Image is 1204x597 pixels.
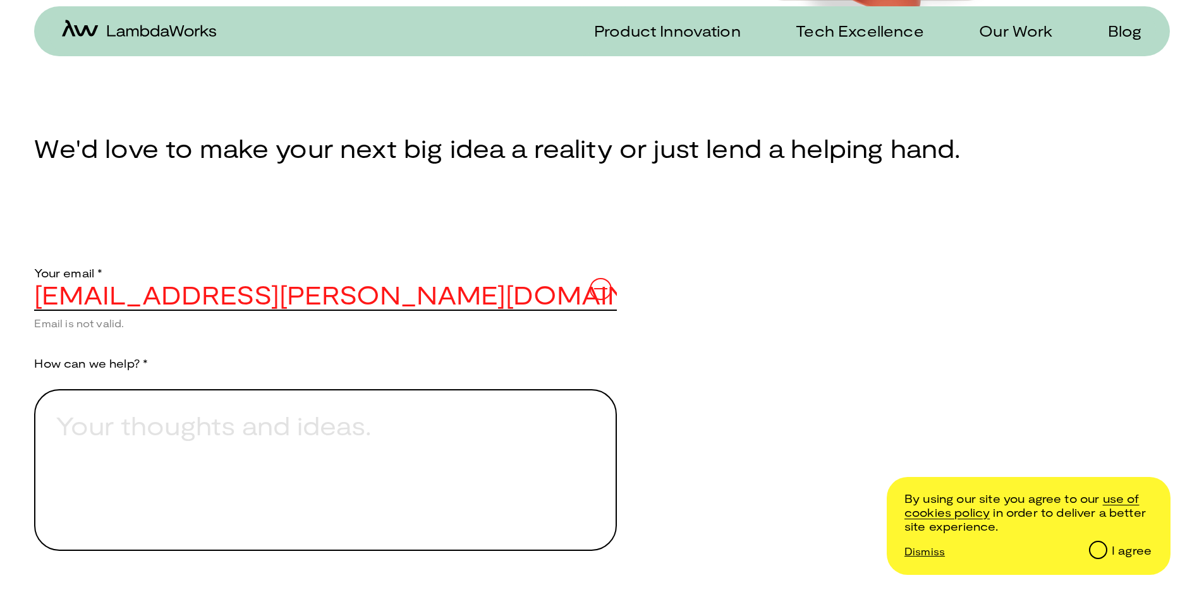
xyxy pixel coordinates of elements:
[904,491,1140,519] a: /cookie-and-privacy-policy
[34,329,617,370] p: How can we help? *
[904,492,1152,533] p: By using our site you agree to our in order to deliver a better site experience.
[1112,544,1152,558] div: I agree
[781,21,923,40] a: Tech Excellence
[1093,21,1142,40] a: Blog
[796,21,923,40] p: Tech Excellence
[964,21,1052,40] a: Our Work
[34,239,617,280] p: Your email *
[62,20,216,42] a: home-icon
[904,545,945,557] p: Dismiss
[1108,21,1142,40] p: Blog
[594,21,741,40] p: Product Innovation
[979,21,1052,40] p: Our Work
[34,317,617,329] div: Email is not valid.
[34,280,617,310] input: your@email.com
[34,133,995,164] h4: We'd love to make your next big idea a reality or just lend a helping hand.
[579,21,741,40] a: Product Innovation
[34,389,617,551] textarea: Provide a brief explanation of how we can assist you.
